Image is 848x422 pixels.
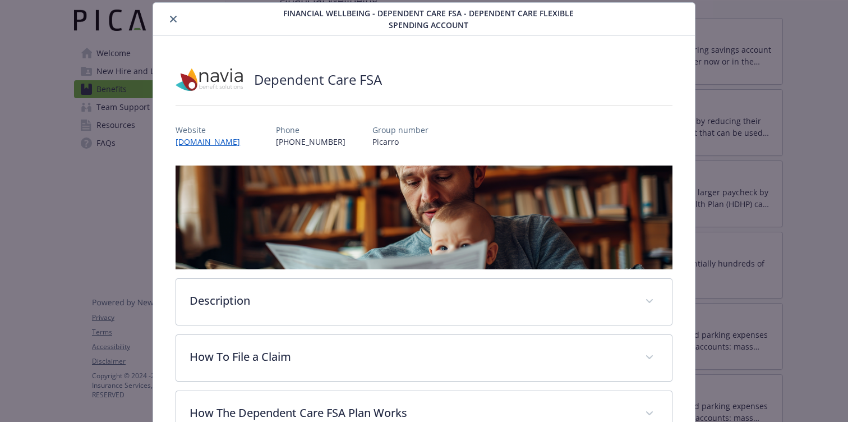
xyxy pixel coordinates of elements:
p: Picarro [372,136,428,148]
div: How To File a Claim [176,335,672,381]
p: Description [190,292,632,309]
p: [PHONE_NUMBER] [276,136,345,148]
img: Navia Benefit Solutions [176,63,243,97]
button: close [167,12,180,26]
p: Website [176,124,249,136]
a: [DOMAIN_NAME] [176,136,249,147]
p: Group number [372,124,428,136]
div: Description [176,279,672,325]
p: How The Dependent Care FSA Plan Works [190,405,632,421]
img: banner [176,166,672,269]
h2: Dependent Care FSA [254,70,382,89]
p: How To File a Claim [190,348,632,365]
span: Financial Wellbeing - Dependent Care FSA - Dependent Care Flexible Spending Account [269,7,588,31]
p: Phone [276,124,345,136]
